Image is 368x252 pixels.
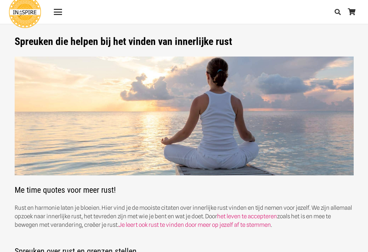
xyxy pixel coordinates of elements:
a: Je leert ook rust te vinden door meer op jezelf af te stemmen [119,221,271,228]
a: Menu [49,8,66,16]
p: Rust en harmonie laten je bloeien. Hier vind je de mooiste citaten over innerlijke rust vinden en... [15,204,354,229]
h2: Me time quotes voor meer rust! [15,57,354,195]
h1: Spreuken die helpen bij het vinden van innerlijke rust [15,35,354,48]
img: Innerlijke rust spreuken van ingspire voor balans en geluk [15,57,354,176]
a: het leven te accepteren [217,213,277,220]
a: Zoeken [331,3,344,20]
